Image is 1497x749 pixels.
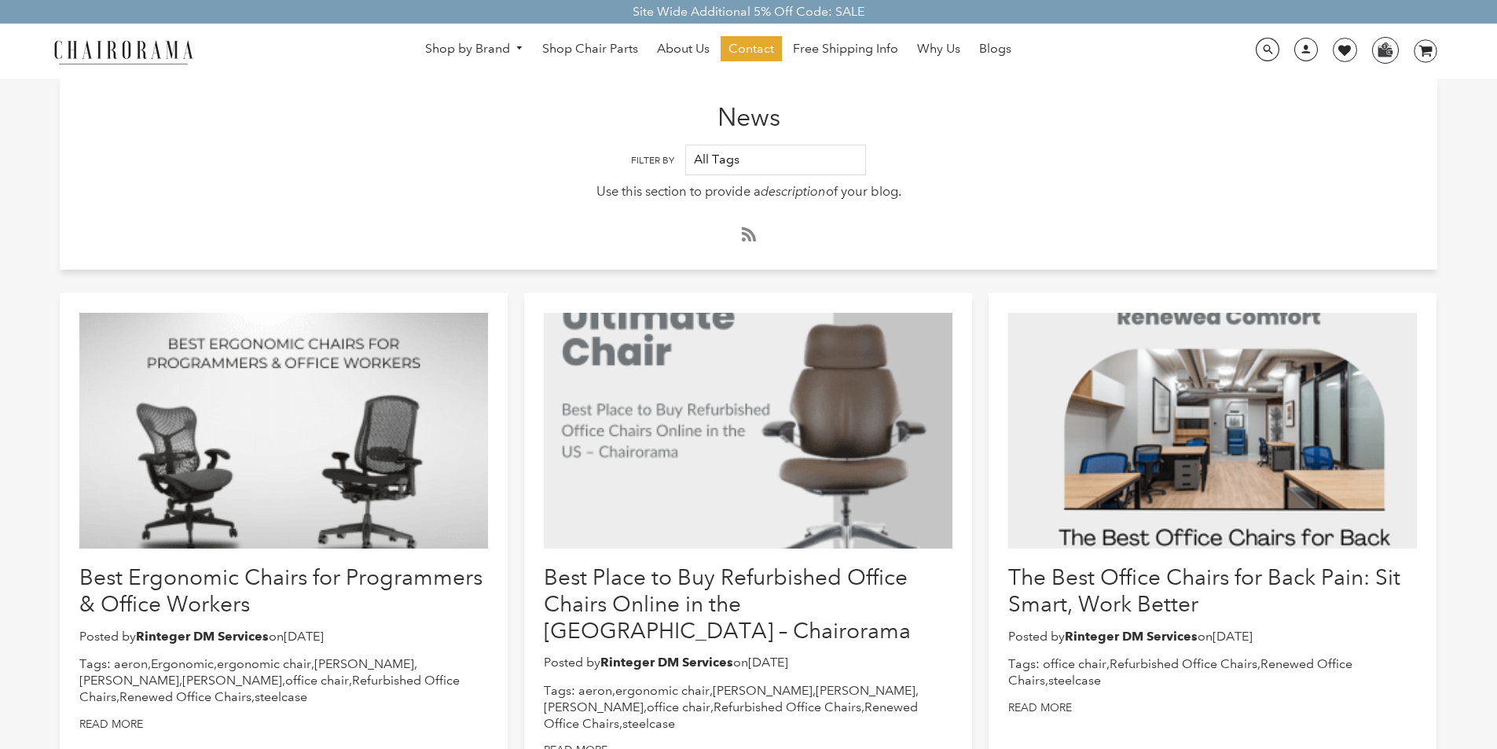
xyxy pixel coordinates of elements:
a: About Us [649,36,717,61]
a: Refurbished Office Chairs [79,673,460,704]
a: office chair [285,673,349,688]
p: Posted by on [1008,629,1417,645]
li: , , , , , , , , , [79,656,488,705]
label: Filter By [631,155,674,167]
a: [PERSON_NAME] [314,656,414,671]
a: Blogs [971,36,1019,61]
a: Ergonomic [151,656,214,671]
a: ergonomic chair [217,656,311,671]
a: [PERSON_NAME] [816,683,915,698]
a: steelcase [622,716,675,731]
li: , , , , , , , , [544,683,952,732]
a: steelcase [1048,673,1101,688]
a: steelcase [255,689,307,704]
strong: Rinteger DM Services [600,655,733,670]
strong: Rinteger DM Services [1065,629,1198,644]
span: Shop Chair Parts [542,41,638,57]
li: , , , [1008,656,1417,689]
a: office chair [1043,656,1106,671]
a: ergonomic chair [615,683,710,698]
span: Contact [728,41,774,57]
span: Tags: [1008,656,1040,671]
a: Refurbished Office Chairs [714,699,861,714]
a: Shop Chair Parts [534,36,646,61]
a: Renewed Office Chairs [119,689,251,704]
a: Contact [721,36,782,61]
span: Why Us [917,41,960,57]
a: [PERSON_NAME] [182,673,282,688]
nav: DesktopNavigation [269,36,1168,65]
a: Read more [1008,700,1072,714]
a: office chair [647,699,710,714]
time: [DATE] [748,655,788,670]
img: chairorama [45,38,202,65]
span: Tags: [544,683,575,698]
time: [DATE] [1213,629,1253,644]
a: Best Ergonomic Chairs for Programmers & Office Workers [79,564,482,617]
a: Renewed Office Chairs [544,699,918,731]
p: Use this section to provide a of your blog. [197,182,1299,202]
a: [PERSON_NAME] [544,699,644,714]
span: Tags: [79,656,111,671]
a: aeron [114,656,148,671]
span: About Us [657,41,710,57]
a: [PERSON_NAME] [713,683,813,698]
a: Free Shipping Info [785,36,906,61]
strong: Rinteger DM Services [136,629,269,644]
a: Renewed Office Chairs [1008,656,1352,688]
a: Read more [79,717,143,731]
span: Blogs [979,41,1011,57]
em: description [761,183,826,200]
p: Posted by on [79,629,488,645]
img: WhatsApp_Image_2024-07-12_at_16.23.01.webp [1373,38,1397,61]
span: Free Shipping Info [793,41,898,57]
a: Shop by Brand [417,37,532,61]
a: Refurbished Office Chairs [1110,656,1257,671]
h1: News [60,79,1437,132]
time: [DATE] [284,629,324,644]
p: Posted by on [544,655,952,671]
a: The Best Office Chairs for Back Pain: Sit Smart, Work Better [1008,564,1400,617]
a: [PERSON_NAME] [79,673,179,688]
a: aeron [578,683,612,698]
a: Why Us [909,36,968,61]
a: Best Place to Buy Refurbished Office Chairs Online in the [GEOGRAPHIC_DATA] – Chairorama [544,564,911,643]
